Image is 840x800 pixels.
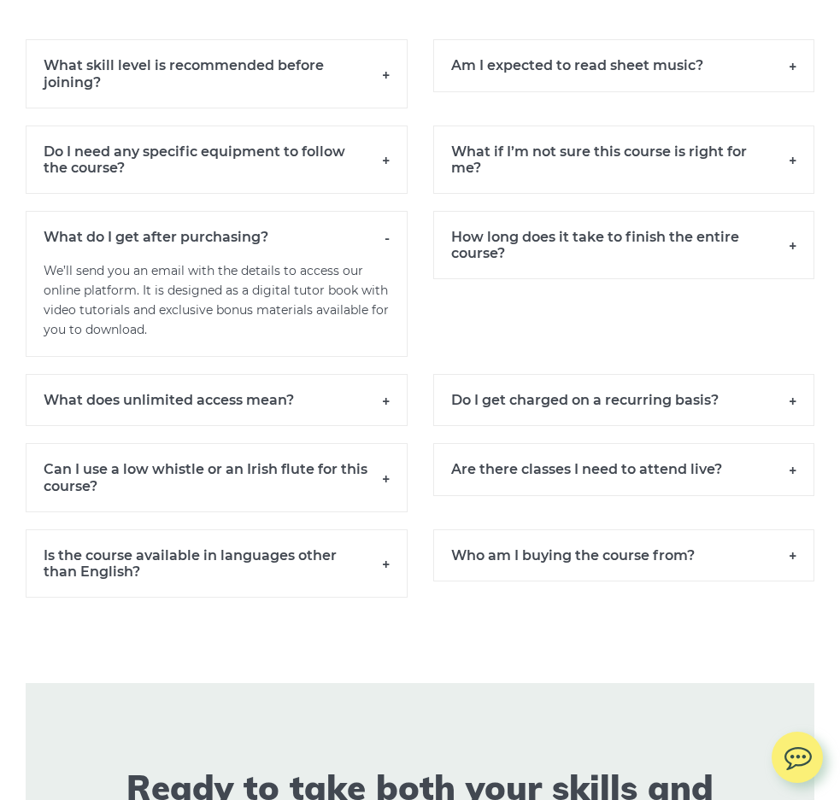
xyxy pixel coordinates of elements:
h6: Do I need any specific equipment to follow the course? [26,126,408,194]
h6: Can I use a low whistle or an Irish flute for this course? [26,443,408,511]
h6: Is the course available in languages other than English? [26,529,408,598]
p: We’ll send you an email with the details to access our online platform. It is designed as a digit... [26,261,408,357]
h6: Do I get charged on a recurring basis? [433,374,815,426]
h6: Am I expected to read sheet music? [433,39,815,91]
h6: What does unlimited access mean? [26,374,408,426]
h6: What skill level is recommended before joining? [26,39,408,108]
h6: What if I’m not sure this course is right for me? [433,126,815,194]
h6: Are there classes I need to attend live? [433,443,815,495]
h6: Who am I buying the course from? [433,529,815,581]
h6: How long does it take to finish the entire course? [433,211,815,279]
h6: What do I get after purchasing? [26,211,408,262]
img: chat.svg [772,732,823,775]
